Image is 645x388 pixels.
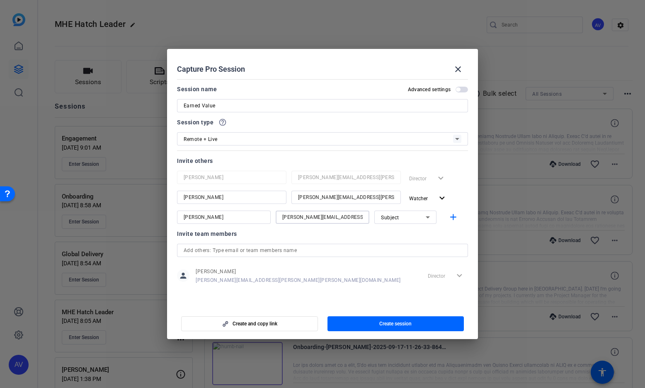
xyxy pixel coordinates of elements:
span: [PERSON_NAME][EMAIL_ADDRESS][PERSON_NAME][PERSON_NAME][DOMAIN_NAME] [196,277,401,284]
input: Add others: Type email or team members name [184,245,461,255]
h2: Advanced settings [408,86,451,93]
span: Subject [381,215,399,221]
span: Create and copy link [233,320,277,327]
input: Enter Session Name [184,101,461,111]
mat-icon: close [453,64,463,74]
mat-icon: add [448,212,458,223]
mat-icon: expand_more [437,193,447,204]
mat-icon: person [177,269,189,282]
input: Email... [298,172,394,182]
span: Session type [177,117,213,127]
button: Create session [327,316,464,331]
div: Capture Pro Session [177,59,468,79]
input: Name... [184,172,280,182]
input: Name... [184,192,280,202]
mat-icon: help_outline [218,118,227,126]
div: Invite others [177,156,468,166]
div: Session name [177,84,217,94]
input: Name... [184,212,264,222]
input: Email... [282,212,363,222]
button: Create and copy link [181,316,318,331]
input: Email... [298,192,394,202]
span: Watcher [409,196,428,201]
button: Watcher [406,191,451,206]
span: Remote + Live [184,136,218,142]
div: Invite team members [177,229,468,239]
span: Create session [379,320,412,327]
span: [PERSON_NAME] [196,268,401,275]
